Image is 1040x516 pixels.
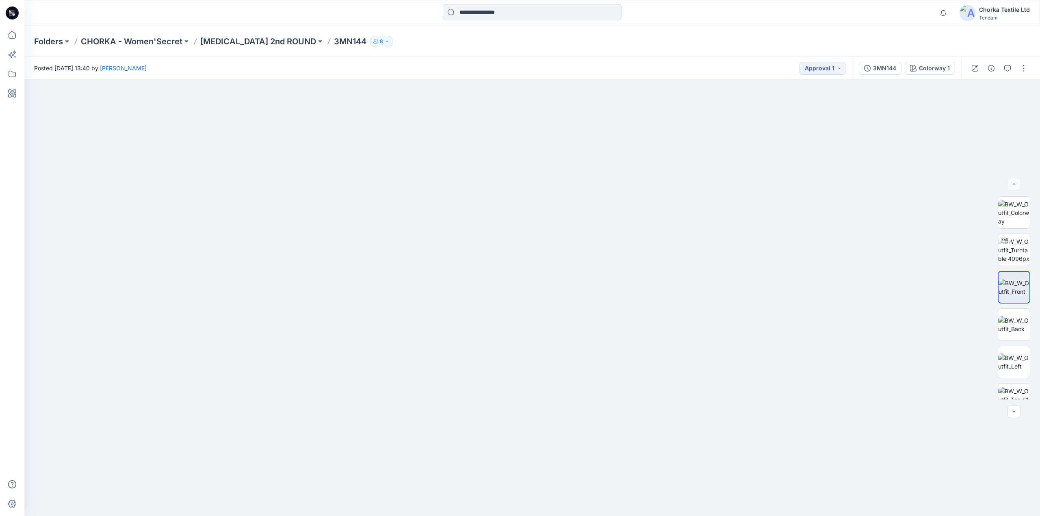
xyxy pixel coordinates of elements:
img: BW_W_Outfit_Turntable 4096px [998,237,1030,263]
img: avatar [960,5,976,21]
div: Colorway 1 [919,64,950,73]
p: 8 [380,37,383,46]
img: BW_W_Outfit_Back [998,316,1030,333]
img: BW_W_Outfit_Left [998,353,1030,371]
div: Chorka Textile Ltd [979,5,1030,15]
button: Colorway 1 [905,62,955,75]
p: 3MN144 [334,36,366,47]
div: 3MN144 [873,64,896,73]
div: Tendam [979,15,1030,21]
button: 8 [370,36,393,47]
img: BW_W_Outfit_Top_CloseUp [998,387,1030,412]
img: BW_W_Outfit_Colorway [998,200,1030,225]
a: [PERSON_NAME] [100,65,147,72]
button: Details [985,62,998,75]
a: Folders [34,36,63,47]
span: Posted [DATE] 13:40 by [34,64,147,72]
button: 3MN144 [859,62,901,75]
img: BW_W_Outfit_Front [999,279,1029,296]
a: [MEDICAL_DATA] 2nd ROUND [200,36,316,47]
a: CHORKA - Women'Secret [81,36,182,47]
